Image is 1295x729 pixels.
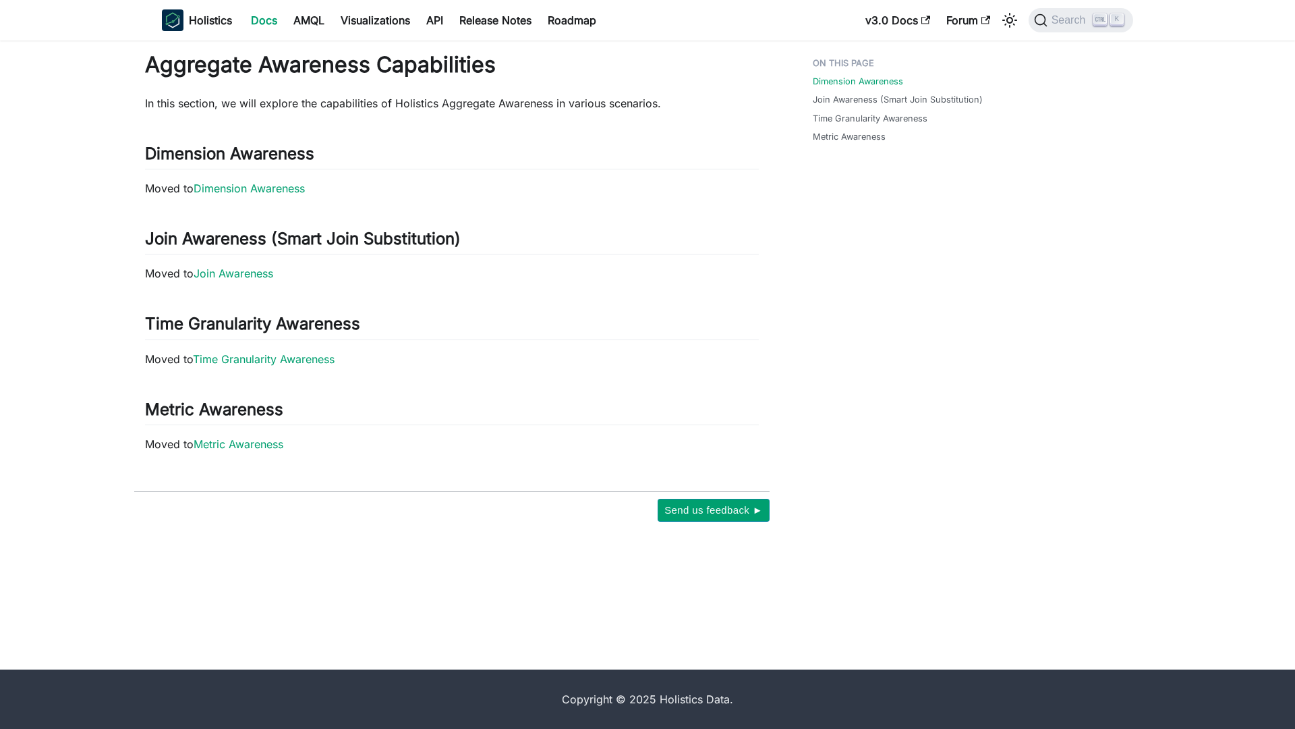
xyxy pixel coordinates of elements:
h2: Metric Awareness [145,400,759,425]
p: Moved to [145,351,759,367]
p: Moved to [145,180,759,196]
a: v3.0 Docs [857,9,938,31]
a: Docs [243,9,285,31]
a: Visualizations [333,9,418,31]
a: Time Granularity Awareness [813,112,927,125]
button: Send us feedback ► [658,499,770,522]
a: Join Awareness (Smart Join Substitution) [813,93,983,106]
button: Search (Ctrl+K) [1029,8,1133,32]
kbd: K [1110,13,1124,26]
a: HolisticsHolistics [162,9,232,31]
h2: Time Granularity Awareness [145,314,759,340]
a: Join Awareness [194,267,273,280]
span: Search [1047,14,1094,26]
div: Copyright © 2025 Holistics Data. [219,691,1076,707]
a: Dimension Awareness [194,182,305,195]
a: Release Notes [451,9,540,31]
a: API [418,9,451,31]
a: Metric Awareness [194,437,283,451]
b: Holistics [189,12,232,28]
img: Holistics [162,9,183,31]
a: AMQL [285,9,333,31]
p: Moved to [145,265,759,281]
a: Roadmap [540,9,604,31]
button: Switch between dark and light mode (currently light mode) [999,9,1020,31]
a: Metric Awareness [813,130,886,143]
a: Time Granularity Awareness [193,352,335,366]
a: Dimension Awareness [813,75,903,88]
p: In this section, we will explore the capabilities of Holistics Aggregate Awareness in various sce... [145,95,759,111]
p: Moved to [145,436,759,452]
h1: Aggregate Awareness Capabilities [145,51,759,78]
span: Send us feedback ► [664,502,763,519]
h2: Dimension Awareness [145,144,759,169]
h2: Join Awareness (Smart Join Substitution) [145,229,759,254]
a: Forum [938,9,998,31]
